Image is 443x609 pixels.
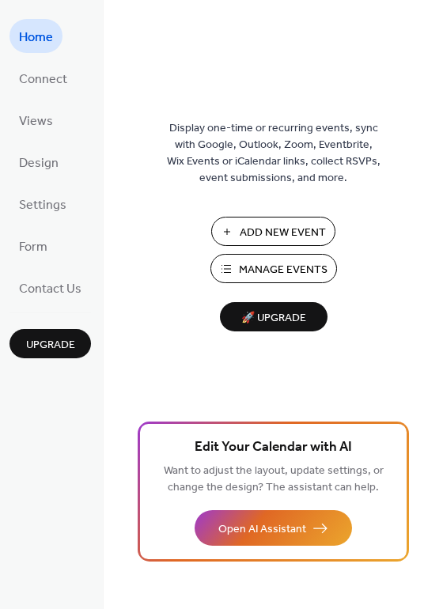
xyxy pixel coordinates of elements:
[9,103,62,137] a: Views
[19,235,47,259] span: Form
[26,337,75,354] span: Upgrade
[9,61,77,95] a: Connect
[19,193,66,217] span: Settings
[218,521,306,538] span: Open AI Assistant
[9,145,68,179] a: Design
[240,225,326,241] span: Add New Event
[239,262,328,278] span: Manage Events
[9,187,76,221] a: Settings
[19,109,53,134] span: Views
[9,229,57,263] a: Form
[229,308,318,329] span: 🚀 Upgrade
[210,254,337,283] button: Manage Events
[195,510,352,546] button: Open AI Assistant
[19,277,81,301] span: Contact Us
[220,302,328,331] button: 🚀 Upgrade
[167,120,381,187] span: Display one-time or recurring events, sync with Google, Outlook, Zoom, Eventbrite, Wix Events or ...
[211,217,335,246] button: Add New Event
[9,329,91,358] button: Upgrade
[19,67,67,92] span: Connect
[195,437,352,459] span: Edit Your Calendar with AI
[9,270,91,304] a: Contact Us
[164,460,384,498] span: Want to adjust the layout, update settings, or change the design? The assistant can help.
[19,151,59,176] span: Design
[19,25,53,50] span: Home
[9,19,62,53] a: Home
